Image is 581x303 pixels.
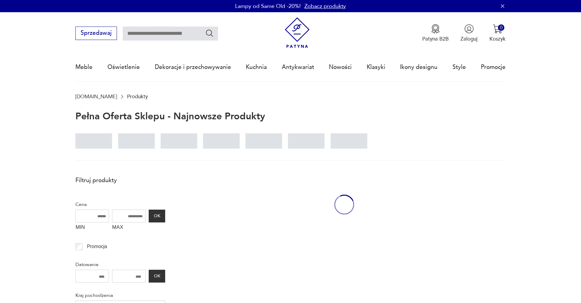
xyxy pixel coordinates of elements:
[155,53,231,81] a: Dekoracje i przechowywanie
[235,2,301,10] p: Lampy od Same Old -20%!
[329,53,352,81] a: Nowości
[87,243,107,251] p: Promocja
[367,53,385,81] a: Klasyki
[334,173,354,236] div: oval-loading
[246,53,267,81] a: Kuchnia
[498,24,504,31] div: 0
[205,29,214,38] button: Szukaj
[149,210,165,222] button: OK
[75,176,165,184] p: Filtruj produkty
[422,35,449,42] p: Patyna B2B
[282,17,313,48] img: Patyna - sklep z meblami i dekoracjami vintage
[75,27,117,40] button: Sprzedawaj
[489,35,506,42] p: Koszyk
[304,2,346,10] a: Zobacz produkty
[107,53,140,81] a: Oświetlenie
[75,53,93,81] a: Meble
[400,53,438,81] a: Ikony designu
[149,270,165,283] button: OK
[75,261,165,269] p: Datowanie
[282,53,314,81] a: Antykwariat
[493,24,502,34] img: Ikona koszyka
[112,222,146,234] label: MAX
[75,291,165,299] p: Kraj pochodzenia
[431,24,440,34] img: Ikona medalu
[452,53,466,81] a: Style
[464,24,474,34] img: Ikonka użytkownika
[460,35,478,42] p: Zaloguj
[460,24,478,42] button: Zaloguj
[422,24,449,42] a: Ikona medaluPatyna B2B
[75,31,117,36] a: Sprzedawaj
[75,94,117,99] a: [DOMAIN_NAME]
[127,94,148,99] p: Produkty
[75,222,109,234] label: MIN
[75,200,165,208] p: Cena
[481,53,506,81] a: Promocje
[489,24,506,42] button: 0Koszyk
[422,24,449,42] button: Patyna B2B
[75,111,265,122] h1: Pełna oferta sklepu - najnowsze produkty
